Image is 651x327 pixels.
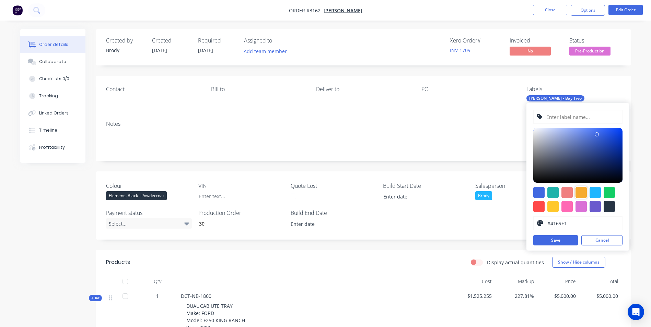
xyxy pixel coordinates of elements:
[316,86,410,93] div: Deliver to
[20,139,85,156] button: Profitability
[455,292,492,300] span: $1,525.255
[39,110,69,116] div: Linked Orders
[137,275,178,288] div: Qty
[324,7,362,14] a: [PERSON_NAME]
[106,209,192,217] label: Payment status
[91,295,100,301] span: Kit
[106,86,200,93] div: Contact
[581,292,618,300] span: $5,000.00
[533,235,578,245] button: Save
[533,187,545,198] div: #4169e1
[552,257,605,268] button: Show / Hide columns
[289,7,324,14] span: Order #3162 -
[39,93,58,99] div: Tracking
[450,37,501,44] div: Xero Order #
[569,47,611,57] button: Pre-Production
[383,182,469,190] label: Build Start Date
[546,110,619,123] input: Enter label name...
[561,201,573,212] div: #ff69b4
[576,187,587,198] div: #f6ab2f
[497,292,534,300] span: 227.81%
[198,47,213,53] span: [DATE]
[20,87,85,105] button: Tracking
[628,304,644,320] div: Open Intercom Messenger
[20,70,85,87] button: Checklists 0/0
[193,218,284,229] input: Enter number...
[211,86,305,93] div: Bill to
[181,293,211,299] span: DCT-NB-1800
[156,292,159,300] span: 1
[526,95,584,101] div: [PERSON_NAME] - Bay Two
[106,47,144,54] div: Brody
[244,37,313,44] div: Assigned to
[20,122,85,139] button: Timeline
[89,295,102,301] div: Kit
[20,105,85,122] button: Linked Orders
[569,37,621,44] div: Status
[421,86,515,93] div: PO
[20,36,85,53] button: Order details
[379,192,464,202] input: Enter date
[106,182,192,190] label: Colour
[291,209,376,217] label: Build End Date
[475,182,561,190] label: Salesperson
[152,37,190,44] div: Created
[537,275,579,288] div: Price
[539,292,576,300] span: $5,000.00
[495,275,537,288] div: Markup
[106,258,130,266] div: Products
[547,187,559,198] div: #20b2aa
[244,47,291,56] button: Add team member
[39,76,69,82] div: Checklists 0/0
[526,86,620,93] div: Labels
[581,235,623,245] button: Cancel
[39,59,66,65] div: Collaborate
[547,201,559,212] div: #ffc82c
[571,5,605,16] button: Options
[576,201,587,212] div: #da70d6
[561,187,573,198] div: #f08080
[590,201,601,212] div: #6a5acd
[12,5,23,15] img: Factory
[198,37,236,44] div: Required
[198,209,284,217] label: Production Order
[579,275,621,288] div: Total
[450,47,470,53] a: INV-1709
[569,47,611,55] span: Pre-Production
[39,127,57,133] div: Timeline
[453,275,495,288] div: Cost
[604,187,615,198] div: #13ce66
[198,182,284,190] label: VIN
[604,201,615,212] div: #273444
[20,53,85,70] button: Collaborate
[533,201,545,212] div: #ff4949
[106,191,167,200] div: Elements Black - Powdercoat
[475,191,492,200] div: Brody
[240,47,290,56] button: Add team member
[106,121,621,127] div: Notes
[510,37,561,44] div: Invoiced
[590,187,601,198] div: #1fb6ff
[152,47,167,53] span: [DATE]
[286,219,371,229] input: Enter date
[39,41,68,48] div: Order details
[533,5,567,15] button: Close
[106,37,144,44] div: Created by
[291,182,376,190] label: Quote Lost
[487,259,544,266] label: Display actual quantities
[106,218,192,229] div: Select...
[510,47,551,55] span: No
[39,144,65,150] div: Profitability
[608,5,643,15] button: Edit Order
